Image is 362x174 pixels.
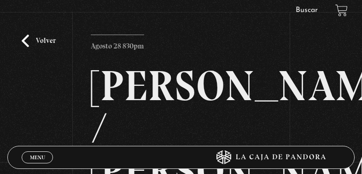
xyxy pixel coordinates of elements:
[30,155,45,160] span: Menu
[296,6,318,14] a: Buscar
[27,162,48,169] span: Cerrar
[22,35,56,47] a: Volver
[91,35,144,53] p: Agosto 28 830pm
[335,4,348,16] a: View your shopping cart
